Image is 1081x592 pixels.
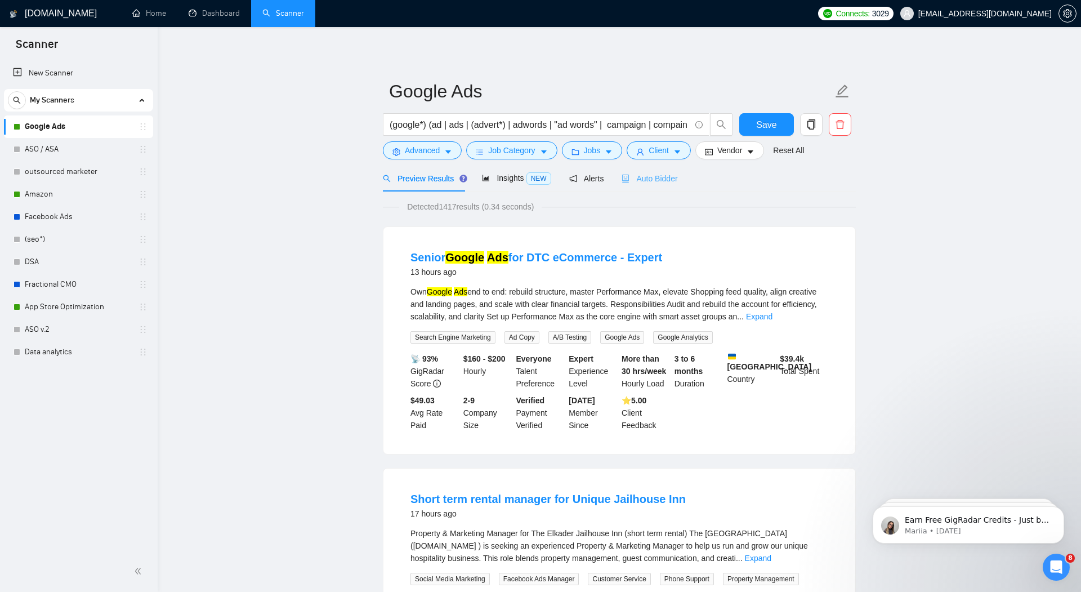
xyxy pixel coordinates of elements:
span: ... [737,312,744,321]
img: logo [10,5,17,23]
a: App Store Optimization [25,296,132,318]
span: Advanced [405,144,440,157]
span: double-left [134,566,145,577]
div: Property & Marketing Manager for The Elkader Jailhouse Inn (short term rental) The [GEOGRAPHIC_DA... [410,527,828,564]
b: $ 39.4k [780,354,804,363]
span: holder [139,348,148,357]
div: Avg Rate Paid [408,394,461,431]
a: Amazon [25,183,132,206]
button: folderJobscaret-down [562,141,623,159]
span: user [636,148,644,156]
span: Save [756,118,776,132]
b: 3 to 6 months [674,354,703,376]
div: Hourly [461,353,514,390]
span: My Scanners [30,89,74,112]
div: Country [725,353,778,390]
span: Preview Results [383,174,464,183]
span: Client [649,144,669,157]
span: holder [139,235,148,244]
span: holder [139,190,148,199]
span: Google Analytics [653,331,712,344]
a: Google Ads [25,115,132,138]
a: Fractional CMO [25,273,132,296]
span: NEW [526,172,551,185]
iframe: Intercom live chat [1043,554,1070,581]
button: search [8,91,26,109]
span: setting [1059,9,1076,18]
span: Ad Copy [504,331,539,344]
span: Social Media Marketing [410,573,490,585]
span: holder [139,122,148,131]
a: homeHome [132,8,166,18]
span: caret-down [673,148,681,156]
a: Expand [745,554,771,563]
span: Connects: [836,7,869,20]
a: Data analytics [25,341,132,363]
span: search [711,119,732,130]
input: Search Freelance Jobs... [390,118,690,132]
a: searchScanner [262,8,304,18]
span: area-chart [482,174,490,182]
button: idcardVendorcaret-down [695,141,764,159]
iframe: Intercom notifications message [856,483,1081,562]
a: Facebook Ads [25,206,132,228]
span: Detected 1417 results (0.34 seconds) [399,201,542,213]
span: info-circle [433,380,441,388]
b: [GEOGRAPHIC_DATA] [727,353,812,371]
mark: Google [445,251,484,264]
span: A/B Testing [548,331,591,344]
span: bars [476,148,484,156]
span: caret-down [747,148,754,156]
span: Alerts [569,174,604,183]
span: 8 [1066,554,1075,563]
span: folder [571,148,579,156]
mark: Ads [454,287,467,296]
div: 13 hours ago [410,265,662,279]
div: Duration [672,353,725,390]
span: search [8,96,25,104]
a: dashboardDashboard [189,8,240,18]
button: barsJob Categorycaret-down [466,141,557,159]
b: 2-9 [463,396,475,405]
span: Customer Service [588,573,650,585]
span: holder [139,280,148,289]
input: Scanner name... [389,77,833,105]
b: $160 - $200 [463,354,506,363]
span: info-circle [695,121,703,128]
span: edit [835,84,850,99]
div: Payment Verified [514,394,567,431]
span: holder [139,145,148,154]
span: Insights [482,173,551,183]
span: Facebook Ads Manager [499,573,579,585]
span: holder [139,325,148,334]
b: Verified [516,396,545,405]
div: 17 hours ago [410,507,686,520]
span: caret-down [605,148,613,156]
button: settingAdvancedcaret-down [383,141,462,159]
b: Everyone [516,354,552,363]
span: Job Category [488,144,535,157]
b: 📡 93% [410,354,438,363]
a: ASO v.2 [25,318,132,341]
li: New Scanner [4,62,153,84]
div: Company Size [461,394,514,431]
span: notification [569,175,577,183]
div: Talent Preference [514,353,567,390]
a: (seo*) [25,228,132,251]
button: Save [739,113,794,136]
span: holder [139,257,148,266]
div: Hourly Load [619,353,672,390]
span: Scanner [7,36,67,60]
span: Vendor [717,144,742,157]
button: setting [1058,5,1076,23]
span: Phone Support [660,573,714,585]
span: holder [139,167,148,176]
div: Total Spent [778,353,830,390]
img: upwork-logo.png [823,9,832,18]
a: Expand [746,312,772,321]
span: Auto Bidder [622,174,677,183]
span: 3029 [872,7,889,20]
span: robot [622,175,629,183]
